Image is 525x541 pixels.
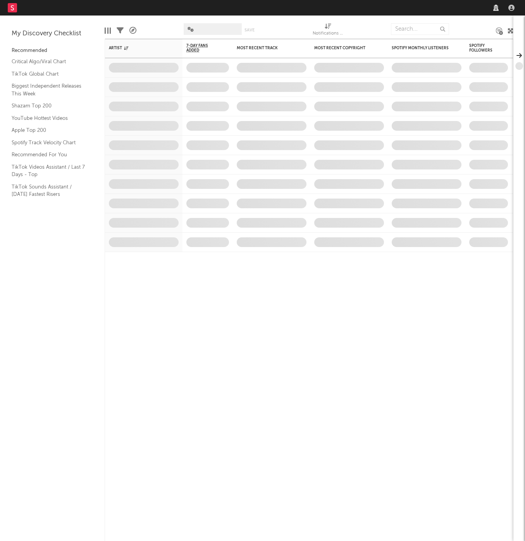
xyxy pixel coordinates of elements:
[12,82,85,98] a: Biggest Independent Releases This Week
[12,183,85,199] a: TikTok Sounds Assistant / [DATE] Fastest Risers
[129,19,136,42] div: A&R Pipeline
[469,43,496,53] div: Spotify Followers
[12,46,93,55] div: Recommended
[186,43,217,53] span: 7-Day Fans Added
[117,19,124,42] div: Filters
[313,19,344,42] div: Notifications (Artist)
[12,57,85,66] a: Critical Algo/Viral Chart
[12,150,85,159] a: Recommended For You
[392,46,450,50] div: Spotify Monthly Listeners
[12,70,85,78] a: TikTok Global Chart
[314,46,372,50] div: Most Recent Copyright
[12,126,85,135] a: Apple Top 200
[391,23,449,35] input: Search...
[12,114,85,123] a: YouTube Hottest Videos
[244,28,255,32] button: Save
[237,46,295,50] div: Most Recent Track
[12,163,85,179] a: TikTok Videos Assistant / Last 7 Days - Top
[12,138,85,147] a: Spotify Track Velocity Chart
[313,29,344,38] div: Notifications (Artist)
[109,46,167,50] div: Artist
[12,102,85,110] a: Shazam Top 200
[12,29,93,38] div: My Discovery Checklist
[105,19,111,42] div: Edit Columns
